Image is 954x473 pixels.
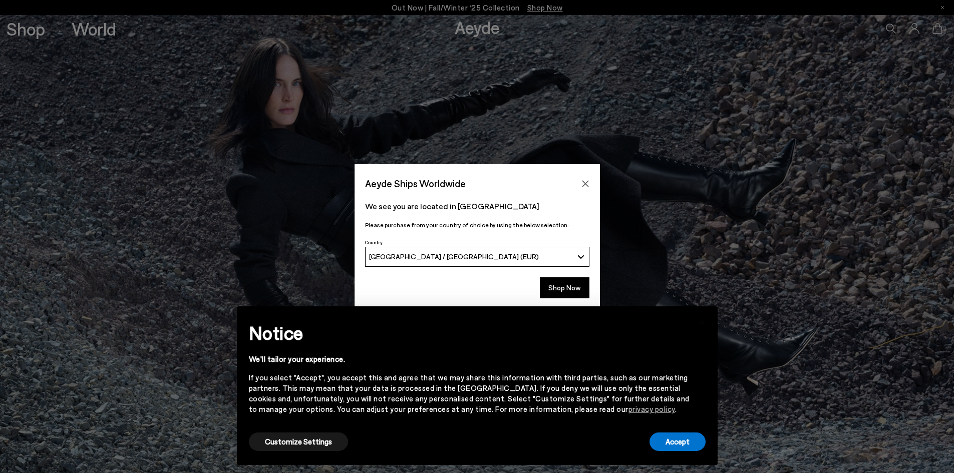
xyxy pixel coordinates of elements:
h2: Notice [249,320,690,346]
div: We'll tailor your experience. [249,354,690,364]
button: Shop Now [540,277,589,298]
p: Please purchase from your country of choice by using the below selection: [365,220,589,230]
span: [GEOGRAPHIC_DATA] / [GEOGRAPHIC_DATA] (EUR) [369,252,539,261]
span: Aeyde Ships Worldwide [365,175,466,192]
a: privacy policy [628,404,675,413]
button: Close this notice [690,309,714,333]
p: We see you are located in [GEOGRAPHIC_DATA] [365,200,589,212]
div: If you select "Accept", you accept this and agree that we may share this information with third p... [249,372,690,414]
button: Accept [650,432,706,451]
button: Close [578,176,593,191]
span: × [698,314,705,328]
span: Country [365,239,383,245]
button: Customize Settings [249,432,348,451]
